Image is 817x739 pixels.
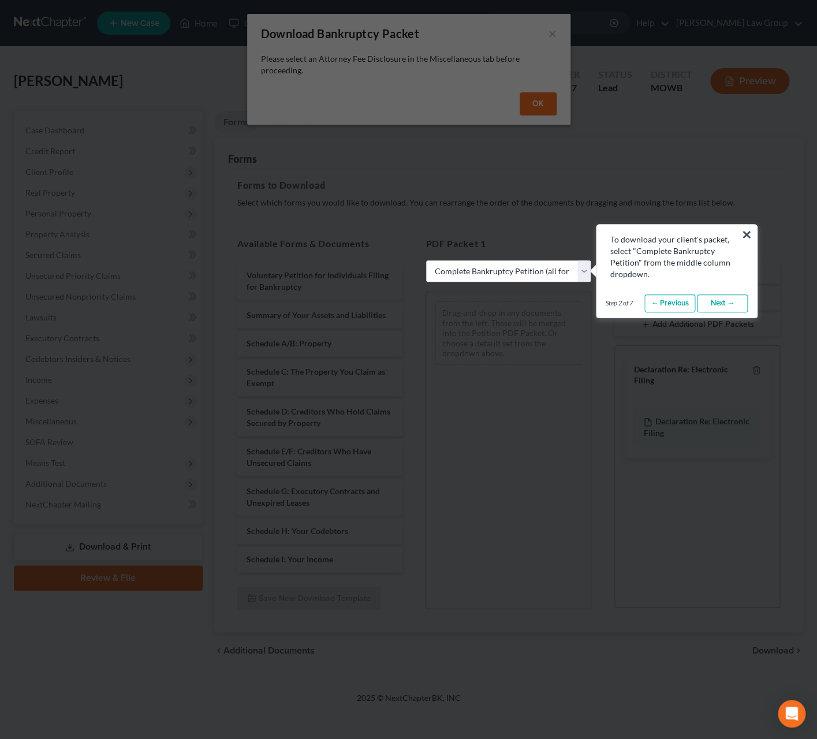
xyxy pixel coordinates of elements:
button: × [741,225,752,244]
div: Open Intercom Messenger [778,700,805,727]
div: To download your client's packet, select "Complete Bankruptcy Petition" from the middle column dr... [610,234,743,280]
a: Next → [697,294,748,313]
span: Step 2 of 7 [606,298,633,308]
a: ← Previous [644,294,695,313]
